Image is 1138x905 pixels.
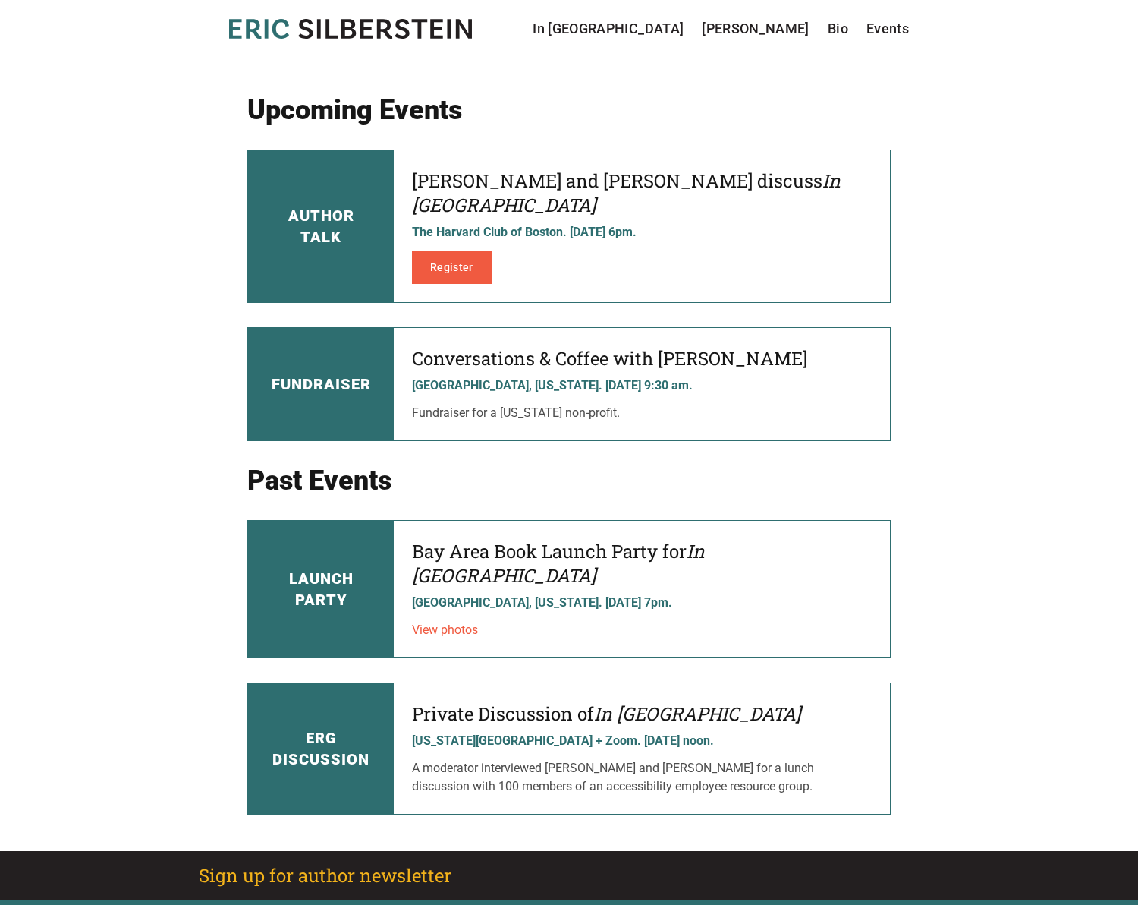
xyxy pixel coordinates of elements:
h4: Conversations & Coffee with [PERSON_NAME] [412,346,872,371]
p: The Harvard Club of Boston. [DATE] 6pm. [412,223,872,241]
p: [GEOGRAPHIC_DATA], [US_STATE]. [DATE] 7pm. [412,594,872,612]
a: View photos [412,623,478,637]
a: In [GEOGRAPHIC_DATA] [533,18,684,39]
em: In [GEOGRAPHIC_DATA] [594,702,800,726]
a: Register [412,251,492,284]
h3: Launch Party [289,568,354,610]
h4: [PERSON_NAME] and [PERSON_NAME] discuss [412,169,872,217]
h3: Author Talk [288,205,354,248]
em: In [GEOGRAPHIC_DATA] [412,539,705,588]
p: [GEOGRAPHIC_DATA], [US_STATE]. [DATE] 9:30 am. [412,377,872,395]
a: [PERSON_NAME] [702,18,809,39]
p: A moderator interviewed [PERSON_NAME] and [PERSON_NAME] for a lunch discussion with 100 members o... [412,759,872,796]
p: [US_STATE][GEOGRAPHIC_DATA] + Zoom. [DATE] noon. [412,732,872,750]
p: Fundraiser for a [US_STATE] non-profit. [412,404,872,422]
h1: Upcoming Events [247,95,891,125]
h1: Past Events [247,465,891,496]
h2: Sign up for author newsletter [199,863,451,888]
h4: Private Discussion of [412,702,872,726]
a: Bio [828,18,848,39]
a: Events [866,18,909,39]
em: In [GEOGRAPHIC_DATA] [412,169,841,217]
h3: ERG Discussion [272,727,369,770]
h4: Bay Area Book Launch Party for [412,539,872,588]
h3: Fundraiser [272,374,371,395]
